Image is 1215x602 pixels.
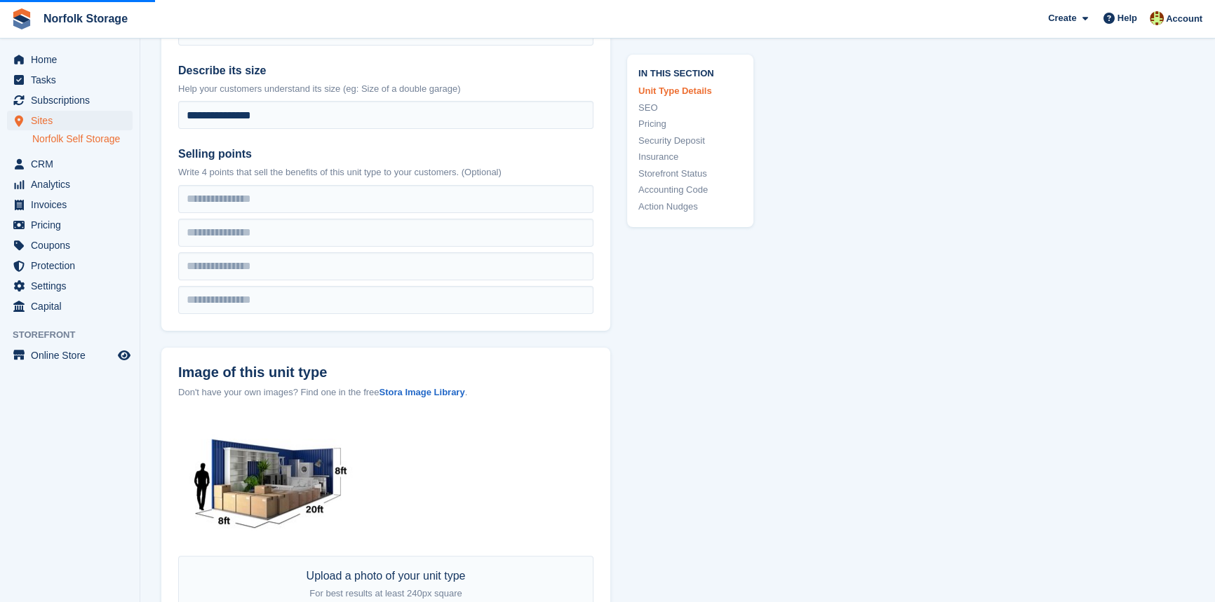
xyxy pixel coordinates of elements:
[638,151,742,165] a: Insurance
[178,62,593,79] label: Describe its size
[31,195,115,214] span: Invoices
[7,195,133,214] a: menu
[638,184,742,198] a: Accounting Code
[7,256,133,275] a: menu
[638,167,742,181] a: Storefront Status
[31,154,115,174] span: CRM
[309,588,462,598] span: For best results at least 240px square
[38,7,133,30] a: Norfolk Storage
[307,568,466,601] div: Upload a photo of your unit type
[7,215,133,235] a: menu
[7,90,133,110] a: menu
[31,296,115,316] span: Capital
[178,146,593,163] label: Selling points
[31,235,115,255] span: Coupons
[1150,11,1164,25] img: Holly Lamming
[638,134,742,148] a: Security Deposit
[7,50,133,69] a: menu
[638,66,742,79] span: In this section
[31,175,115,194] span: Analytics
[32,132,133,146] a: Norfolk Self Storage
[116,347,133,364] a: Preview store
[31,215,115,235] span: Pricing
[31,256,115,275] span: Protection
[31,90,115,110] span: Subscriptions
[1166,12,1202,26] span: Account
[7,175,133,194] a: menu
[178,385,593,399] div: Don't have your own images? Find one in the free .
[1048,11,1076,25] span: Create
[178,82,593,96] p: Help your customers understand its size (eg: Size of a double garage)
[7,70,133,90] a: menu
[7,111,133,130] a: menu
[7,346,133,365] a: menu
[638,85,742,99] a: Unit Type Details
[7,276,133,296] a: menu
[178,364,593,381] label: Image of this unit type
[178,416,358,551] img: 20-ft-container%20(18).jpg
[31,346,115,365] span: Online Store
[31,276,115,296] span: Settings
[379,387,464,397] a: Stora Image Library
[638,200,742,214] a: Action Nudges
[31,50,115,69] span: Home
[7,296,133,316] a: menu
[7,154,133,174] a: menu
[638,101,742,115] a: SEO
[178,165,593,179] p: Write 4 points that sell the benefits of this unit type to your customers. (Optional)
[31,111,115,130] span: Sites
[1117,11,1137,25] span: Help
[13,328,140,342] span: Storefront
[31,70,115,90] span: Tasks
[638,118,742,132] a: Pricing
[11,8,32,29] img: stora-icon-8386f47178a22dfd0bd8f6a31ec36ba5ce8667c1dd55bd0f319d3a0aa187defe.svg
[7,235,133,255] a: menu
